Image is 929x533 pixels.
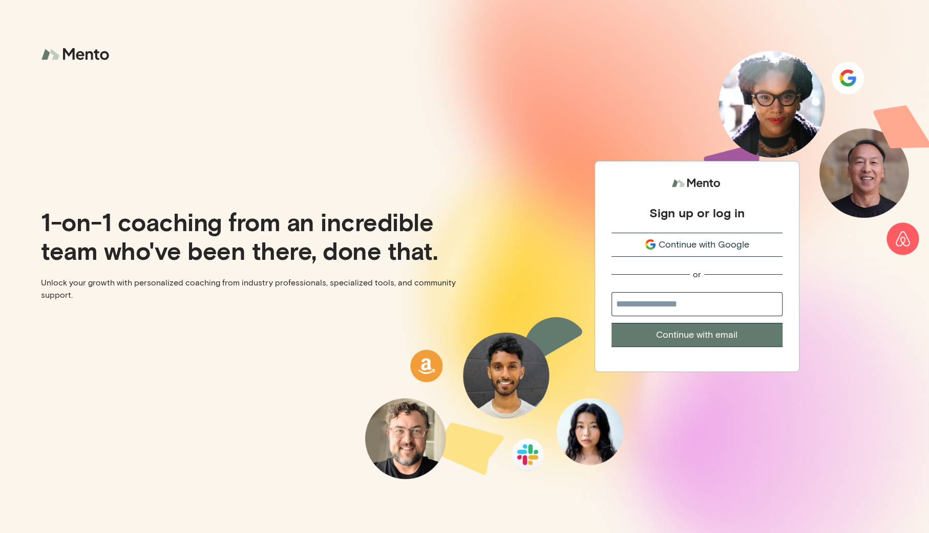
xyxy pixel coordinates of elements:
[41,41,113,68] img: logo
[659,238,749,252] span: Continue with Google
[41,277,456,301] p: Unlock your growth with personalized coaching from industry professionals, specialized tools, and...
[41,207,456,264] p: 1-on-1 coaching from an incredible team who've been there, done that.
[649,205,745,220] div: Sign up or log in
[671,174,723,193] img: logo.svg
[611,233,783,257] button: Continue with Google
[693,269,701,280] div: or
[611,323,783,347] button: Continue with email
